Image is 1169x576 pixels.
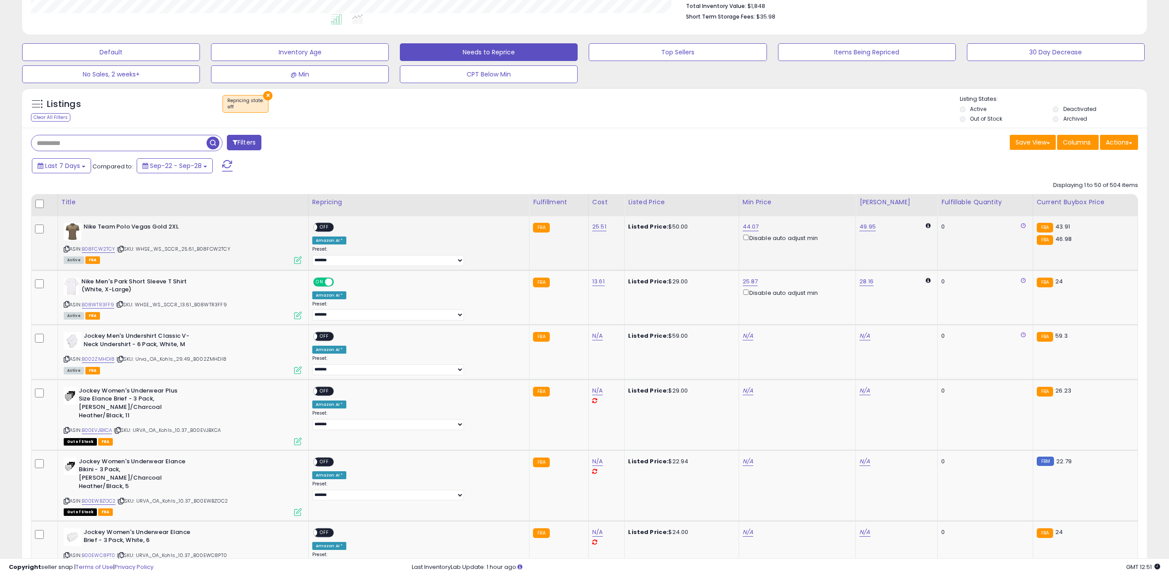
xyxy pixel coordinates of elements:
[82,355,115,363] a: B002ZMHDI8
[84,332,191,351] b: Jockey Men's Undershirt Classic V-Neck Undershirt - 6 Pack, White, M
[1063,138,1091,147] span: Columns
[592,198,621,207] div: Cost
[211,65,389,83] button: @ Min
[64,223,81,240] img: 31+BRtbNZLL._SL40_.jpg
[628,528,668,536] b: Listed Price:
[859,222,876,231] a: 49.95
[22,43,200,61] button: Default
[743,233,849,242] div: Disable auto adjust min
[941,223,1026,231] div: 0
[31,113,70,122] div: Clear All Filters
[150,161,202,170] span: Sep-22 - Sep-28
[1057,135,1099,150] button: Columns
[628,198,735,207] div: Listed Price
[64,332,302,373] div: ASIN:
[64,387,77,404] img: 41jABzBfsqL._SL40_.jpg
[859,332,870,340] a: N/A
[98,438,113,446] span: FBA
[686,13,755,20] b: Short Term Storage Fees:
[312,237,347,244] div: Amazon AI *
[970,115,1002,122] label: Out of Stock
[312,401,347,408] div: Amazon AI *
[115,563,153,571] a: Privacy Policy
[64,458,77,475] img: 312qrsie1vL._SL40_.jpg
[628,386,668,395] b: Listed Price:
[64,528,81,546] img: 31R6kZqon2L._SL40_.jpg
[117,497,228,504] span: | SKU: URVA_OA_Kohls_10.37_B00EWBZOC2
[941,278,1026,286] div: 0
[85,256,100,264] span: FBA
[64,438,97,446] span: All listings that are currently out of stock and unavailable for purchase on Amazon
[332,278,346,286] span: OFF
[1055,528,1063,536] span: 24
[1056,457,1072,465] span: 22.79
[686,2,746,10] b: Total Inventory Value:
[64,312,84,320] span: All listings currently available for purchase on Amazon
[227,135,261,150] button: Filters
[314,278,325,286] span: ON
[859,386,870,395] a: N/A
[941,458,1026,465] div: 0
[743,198,852,207] div: Min Price
[82,497,116,505] a: B00EWBZOC2
[589,43,767,61] button: Top Sellers
[628,277,668,286] b: Listed Price:
[98,508,113,516] span: FBA
[317,458,331,465] span: OFF
[64,278,79,295] img: 3191JLi6bYL._SL40_.jpg
[533,332,549,342] small: FBA
[533,387,549,397] small: FBA
[412,563,1160,572] div: Last InventoryLab Update: 1 hour ago.
[1037,528,1053,538] small: FBA
[926,223,931,229] i: Calculated using Dynamic Max Price.
[628,332,668,340] b: Listed Price:
[1126,563,1160,571] span: 2025-10-6 12:51 GMT
[312,246,523,266] div: Preset:
[317,529,331,536] span: OFF
[592,277,605,286] a: 13.61
[312,542,347,550] div: Amazon AI *
[941,528,1026,536] div: 0
[778,43,956,61] button: Items Being Repriced
[628,528,732,536] div: $24.00
[743,528,753,537] a: N/A
[967,43,1145,61] button: 30 Day Decrease
[628,332,732,340] div: $59.00
[533,223,549,233] small: FBA
[743,222,759,231] a: 44.07
[1055,386,1071,395] span: 26.23
[1053,181,1138,190] div: Displaying 1 to 50 of 504 items
[312,355,523,375] div: Preset:
[743,386,753,395] a: N/A
[82,245,115,253] a: B08FCW2TCY
[116,301,227,308] span: | SKU: WHSE_WS_SCCR_13.61_B08WTR3FF9
[317,333,331,340] span: OFF
[628,458,732,465] div: $22.94
[45,161,80,170] span: Last 7 Days
[1063,105,1096,113] label: Deactivated
[1037,278,1053,287] small: FBA
[312,198,526,207] div: Repricing
[1055,222,1070,231] span: 43.91
[628,223,732,231] div: $50.00
[400,65,578,83] button: CPT Below Min
[84,528,191,547] b: Jockey Women's Underwear Elance Brief - 3 Pack, White, 6
[743,332,753,340] a: N/A
[859,528,870,537] a: N/A
[743,288,849,297] div: Disable auto adjust min
[859,277,874,286] a: 28.16
[64,256,84,264] span: All listings currently available for purchase on Amazon
[533,198,585,207] div: Fulfillment
[628,457,668,465] b: Listed Price:
[1037,223,1053,233] small: FBA
[116,355,226,362] span: | SKU: Urva_OA_Kohls_29.49_B002ZMHDI8
[859,198,934,207] div: [PERSON_NAME]
[1100,135,1138,150] button: Actions
[227,97,264,111] span: Repricing state :
[47,98,81,111] h5: Listings
[64,278,302,319] div: ASIN:
[743,277,758,286] a: 25.87
[312,346,347,354] div: Amazon AI *
[79,458,186,492] b: Jockey Women's Underwear Elance Bikini - 3 Pack, [PERSON_NAME]/Charcoal Heather/Black, 5
[64,367,84,374] span: All listings currently available for purchase on Amazon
